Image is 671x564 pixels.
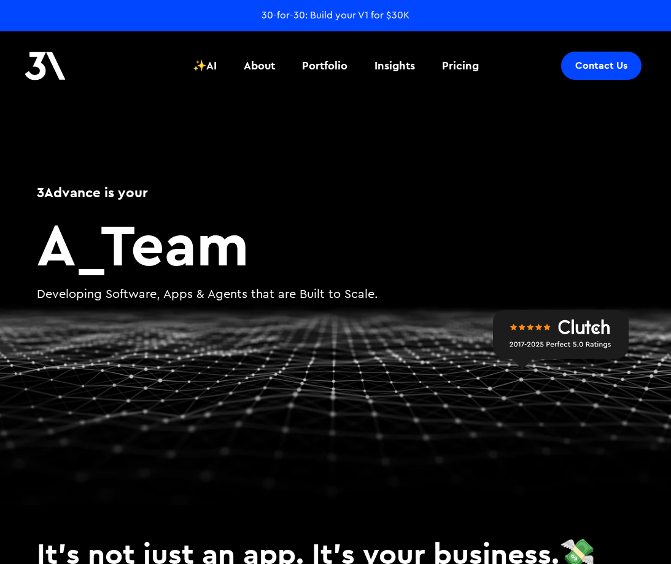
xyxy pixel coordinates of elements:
[435,43,486,88] a: Pricing
[193,58,217,74] div: ✨AI
[37,206,77,281] span: A
[262,9,409,22] a: 30-for-30: Build your V1 for $30K
[77,206,101,281] span: _
[367,43,422,88] a: Insights
[302,58,347,74] div: Portfolio
[575,60,627,72] div: Contact Us
[295,43,355,88] a: Portfolio
[236,43,282,88] a: About
[185,43,224,88] a: ✨AI
[37,214,634,273] h2: Team
[37,286,634,304] p: Developing Software, Apps & Agents that are Built to Scale.
[244,58,275,74] div: About
[561,52,642,80] a: Contact Us
[37,182,634,202] h1: 3Advance is your
[374,58,415,74] div: Insights
[442,58,479,74] div: Pricing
